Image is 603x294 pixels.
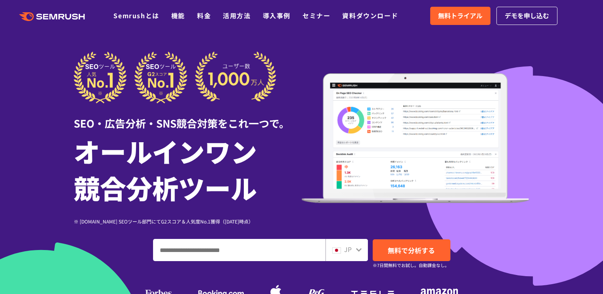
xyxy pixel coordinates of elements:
[153,239,325,261] input: ドメイン、キーワードまたはURLを入力してください
[388,245,435,255] span: 無料で分析する
[113,11,159,20] a: Semrushとは
[373,239,450,261] a: 無料で分析する
[171,11,185,20] a: 機能
[342,11,398,20] a: 資料ダウンロード
[197,11,211,20] a: 料金
[373,262,449,269] small: ※7日間無料でお試し。自動課金なし。
[223,11,251,20] a: 活用方法
[263,11,291,20] a: 導入事例
[344,244,352,254] span: JP
[74,133,302,206] h1: オールインワン 競合分析ツール
[438,11,482,21] span: 無料トライアル
[302,11,330,20] a: セミナー
[74,103,302,131] div: SEO・広告分析・SNS競合対策をこれ一つで。
[430,7,490,25] a: 無料トライアル
[74,218,302,225] div: ※ [DOMAIN_NAME] SEOツール部門にてG2スコア＆人気度No.1獲得（[DATE]時点）
[505,11,549,21] span: デモを申し込む
[496,7,557,25] a: デモを申し込む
